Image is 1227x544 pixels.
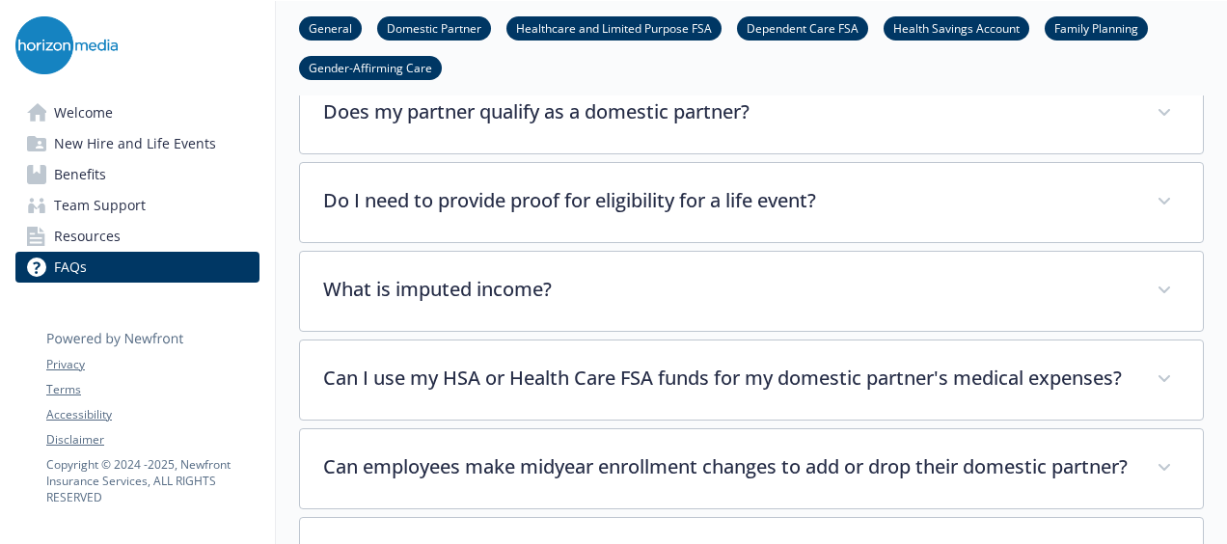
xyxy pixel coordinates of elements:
[377,18,491,37] a: Domestic Partner
[54,190,146,221] span: Team Support
[300,252,1203,331] div: What is imputed income?
[323,452,1133,481] p: Can employees make midyear enrollment changes to add or drop their domestic partner?
[300,163,1203,242] div: Do I need to provide proof for eligibility for a life event?
[300,74,1203,153] div: Does my partner qualify as a domestic partner?
[299,58,442,76] a: Gender-Affirming Care
[737,18,868,37] a: Dependent Care FSA
[46,456,259,505] p: Copyright © 2024 - 2025 , Newfront Insurance Services, ALL RIGHTS RESERVED
[15,128,259,159] a: New Hire and Life Events
[323,275,1133,304] p: What is imputed income?
[54,252,87,283] span: FAQs
[54,221,121,252] span: Resources
[323,97,1133,126] p: Does my partner qualify as a domestic partner?
[506,18,722,37] a: Healthcare and Limited Purpose FSA
[15,252,259,283] a: FAQs
[299,18,362,37] a: General
[323,186,1133,215] p: Do I need to provide proof for eligibility for a life event?
[15,97,259,128] a: Welcome
[15,159,259,190] a: Benefits
[46,406,259,423] a: Accessibility
[300,340,1203,420] div: Can I use my HSA or Health Care FSA funds for my domestic partner's medical expenses?
[54,97,113,128] span: Welcome
[884,18,1029,37] a: Health Savings Account
[15,190,259,221] a: Team Support
[300,429,1203,508] div: Can employees make midyear enrollment changes to add or drop their domestic partner?
[54,159,106,190] span: Benefits
[54,128,216,159] span: New Hire and Life Events
[323,364,1133,393] p: Can I use my HSA or Health Care FSA funds for my domestic partner's medical expenses?
[15,221,259,252] a: Resources
[46,381,259,398] a: Terms
[1045,18,1148,37] a: Family Planning
[46,431,259,449] a: Disclaimer
[46,356,259,373] a: Privacy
